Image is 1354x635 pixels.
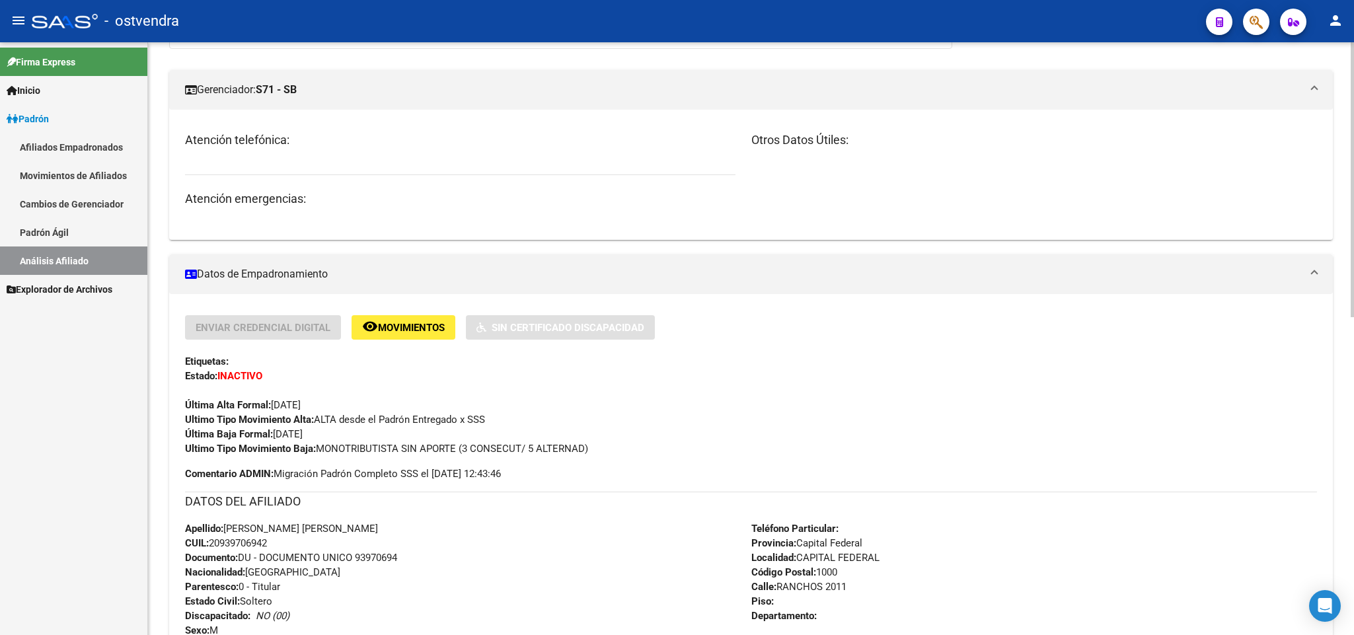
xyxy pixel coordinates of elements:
h3: DATOS DEL AFILIADO [185,492,1317,511]
span: Migración Padrón Completo SSS el [DATE] 12:43:46 [185,467,501,481]
span: Inicio [7,83,40,98]
strong: Departamento: [751,610,817,622]
mat-icon: remove_red_eye [362,318,378,334]
strong: Discapacitado: [185,610,250,622]
strong: CUIL: [185,537,209,549]
button: Sin Certificado Discapacidad [466,315,655,340]
span: 1000 [751,566,837,578]
strong: Etiquetas: [185,355,229,367]
strong: Documento: [185,552,238,564]
span: DU - DOCUMENTO UNICO 93970694 [185,552,397,564]
strong: Parentesco: [185,581,239,593]
strong: Ultimo Tipo Movimiento Alta: [185,414,314,426]
strong: Última Baja Formal: [185,428,273,440]
h3: Atención emergencias: [185,190,735,208]
span: Padrón [7,112,49,126]
h3: Atención telefónica: [185,131,735,149]
strong: Ultimo Tipo Movimiento Baja: [185,443,316,455]
h3: Otros Datos Útiles: [751,131,1318,149]
span: Enviar Credencial Digital [196,322,330,334]
span: Movimientos [378,322,445,334]
mat-icon: menu [11,13,26,28]
span: - ostvendra [104,7,179,36]
span: [DATE] [185,428,303,440]
span: Soltero [185,595,272,607]
mat-panel-title: Datos de Empadronamiento [185,267,1301,281]
strong: Teléfono Particular: [751,523,839,535]
strong: Código Postal: [751,566,816,578]
span: 0 - Titular [185,581,280,593]
strong: Localidad: [751,552,796,564]
strong: Última Alta Formal: [185,399,271,411]
strong: Nacionalidad: [185,566,245,578]
span: [GEOGRAPHIC_DATA] [185,566,340,578]
i: NO (00) [256,610,289,622]
button: Movimientos [352,315,455,340]
span: RANCHOS 2011 [751,581,846,593]
strong: INACTIVO [217,370,262,382]
mat-icon: person [1328,13,1343,28]
button: Enviar Credencial Digital [185,315,341,340]
strong: S71 - SB [256,83,297,97]
span: Sin Certificado Discapacidad [492,322,644,334]
span: MONOTRIBUTISTA SIN APORTE (3 CONSECUT/ 5 ALTERNAD) [185,443,588,455]
span: Explorador de Archivos [7,282,112,297]
mat-expansion-panel-header: Gerenciador:S71 - SB [169,70,1333,110]
span: ALTA desde el Padrón Entregado x SSS [185,414,485,426]
div: Gerenciador:S71 - SB [169,110,1333,240]
mat-expansion-panel-header: Datos de Empadronamiento [169,254,1333,294]
strong: Apellido: [185,523,223,535]
strong: Piso: [751,595,774,607]
span: Firma Express [7,55,75,69]
span: CAPITAL FEDERAL [751,552,880,564]
span: [DATE] [185,399,301,411]
strong: Provincia: [751,537,796,549]
div: Open Intercom Messenger [1309,590,1341,622]
span: 20939706942 [185,537,267,549]
strong: Calle: [751,581,776,593]
strong: Estado: [185,370,217,382]
mat-panel-title: Gerenciador: [185,83,1301,97]
span: Capital Federal [751,537,862,549]
span: [PERSON_NAME] [PERSON_NAME] [185,523,378,535]
strong: Estado Civil: [185,595,240,607]
strong: Comentario ADMIN: [185,468,274,480]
